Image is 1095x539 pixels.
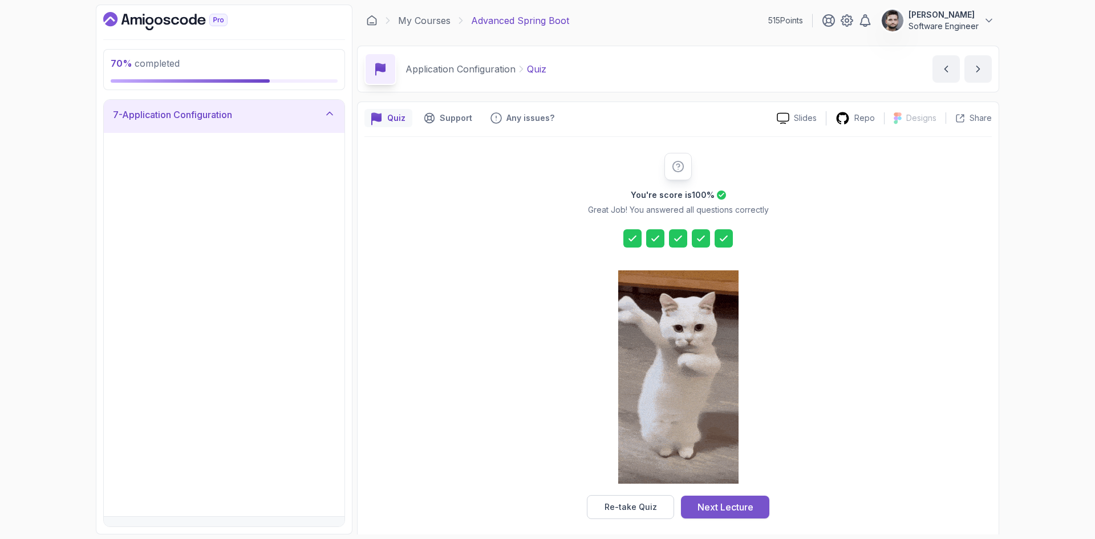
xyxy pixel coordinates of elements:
p: Any issues? [506,112,554,124]
div: Next Lecture [697,500,753,514]
p: Share [970,112,992,124]
a: Slides [768,112,826,124]
p: Advanced Spring Boot [471,14,569,27]
button: Support button [417,109,479,127]
img: user profile image [882,10,903,31]
button: Re-take Quiz [587,495,674,519]
p: Support [440,112,472,124]
p: Application Configuration [405,62,516,76]
button: previous content [932,55,960,83]
button: next content [964,55,992,83]
a: My Courses [398,14,451,27]
span: 70 % [111,58,132,69]
button: 7-Application Configuration [104,96,344,133]
button: quiz button [364,109,412,127]
h3: 7 - Application Configuration [113,108,232,121]
span: completed [111,58,180,69]
button: Next Lecture [681,496,769,518]
p: Great Job! You answered all questions correctly [588,204,769,216]
button: Feedback button [484,109,561,127]
h2: You're score is 100 % [631,189,715,201]
p: Quiz [387,112,405,124]
p: [PERSON_NAME] [909,9,979,21]
a: Dashboard [103,12,254,30]
img: cool-cat [618,270,739,484]
p: Designs [906,112,936,124]
a: Repo [826,111,884,125]
p: 515 Points [768,15,803,26]
p: Repo [854,112,875,124]
p: Slides [794,112,817,124]
p: Quiz [527,62,546,76]
p: Software Engineer [909,21,979,32]
button: user profile image[PERSON_NAME]Software Engineer [881,9,995,32]
div: Re-take Quiz [605,501,657,513]
a: Dashboard [366,15,378,26]
button: Share [946,112,992,124]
